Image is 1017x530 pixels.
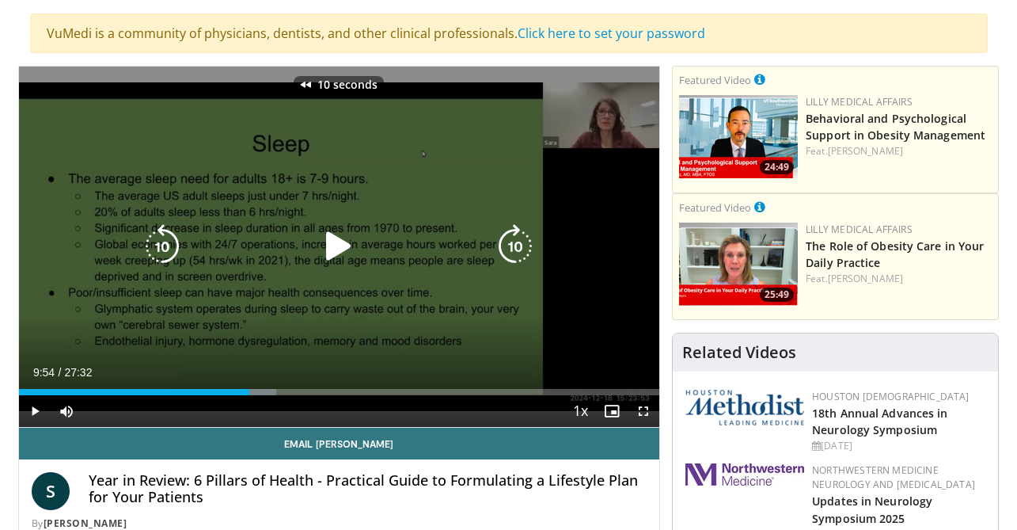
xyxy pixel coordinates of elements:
[812,494,932,525] a: Updates in Neurology Symposium 2025
[679,73,751,87] small: Featured Video
[19,67,660,428] video-js: Video Player
[812,406,947,437] a: 18th Annual Advances in Neurology Symposium
[679,223,798,306] img: e1208b6b-349f-4914-9dd7-f97803bdbf1d.png.150x105_q85_crop-smart_upscale.png
[812,390,969,403] a: Houston [DEMOGRAPHIC_DATA]
[806,95,913,109] a: Lilly Medical Affairs
[44,517,127,530] a: [PERSON_NAME]
[30,13,988,53] div: VuMedi is a community of physicians, dentists, and other clinical professionals.
[19,428,660,459] a: Email [PERSON_NAME]
[89,472,647,506] h4: Year in Review: 6 Pillars of Health - Practical Guide to Formulating a Lifestyle Plan for Your Pa...
[828,144,903,158] a: [PERSON_NAME]
[685,463,804,486] img: 2a462fb6-9365-492a-ac79-3166a6f924d8.png.150x105_q85_autocrop_double_scale_upscale_version-0.2.jpg
[33,366,55,379] span: 9:54
[596,395,628,427] button: Enable picture-in-picture mode
[679,95,798,178] img: ba3304f6-7838-4e41-9c0f-2e31ebde6754.png.150x105_q85_crop-smart_upscale.png
[679,223,798,306] a: 25:49
[628,395,659,427] button: Fullscreen
[32,472,70,510] a: S
[317,79,378,90] p: 10 seconds
[59,366,62,379] span: /
[806,111,985,143] a: Behavioral and Psychological Support in Obesity Management
[812,463,975,491] a: Northwestern Medicine Neurology and [MEDICAL_DATA]
[806,238,984,270] a: The Role of Obesity Care in Your Daily Practice
[685,390,804,425] img: 5e4488cc-e109-4a4e-9fd9-73bb9237ee91.png.150x105_q85_autocrop_double_scale_upscale_version-0.2.png
[760,288,794,302] span: 25:49
[760,160,794,174] span: 24:49
[518,25,705,42] a: Click here to set your password
[19,389,660,395] div: Progress Bar
[682,343,796,362] h4: Related Videos
[64,366,92,379] span: 27:32
[679,95,798,178] a: 24:49
[51,395,82,427] button: Mute
[806,223,913,236] a: Lilly Medical Affairs
[828,272,903,285] a: [PERSON_NAME]
[812,439,985,453] div: [DATE]
[806,144,992,158] div: Feat.
[19,395,51,427] button: Play
[806,272,992,286] div: Feat.
[564,395,596,427] button: Playback Rate
[679,200,751,215] small: Featured Video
